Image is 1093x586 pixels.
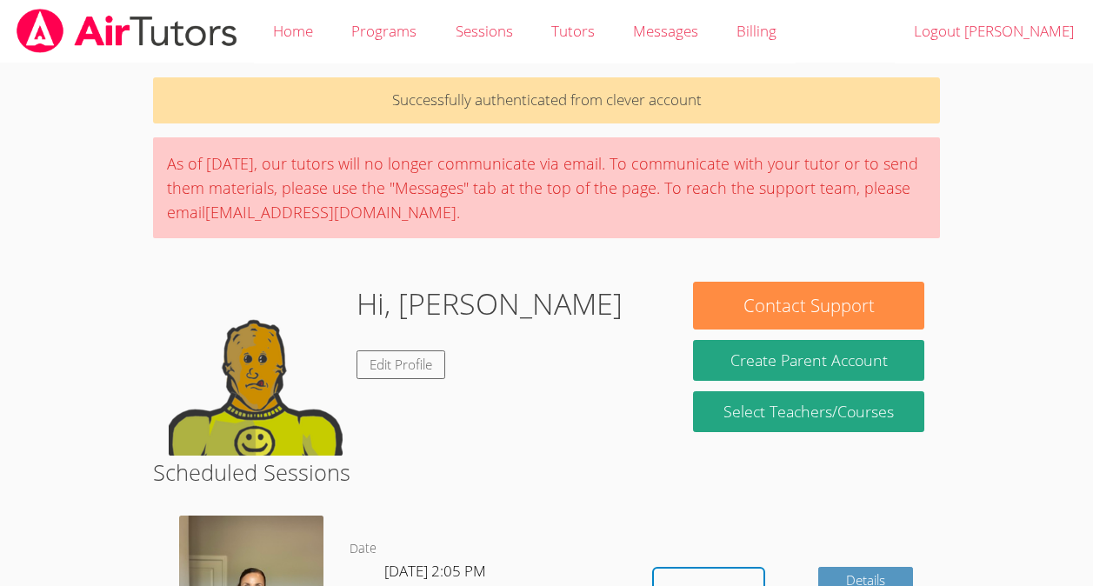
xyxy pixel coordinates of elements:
a: Edit Profile [357,350,445,379]
dt: Date [350,538,377,560]
button: Create Parent Account [693,340,923,381]
p: Successfully authenticated from clever account [153,77,940,123]
img: default.png [169,282,343,456]
div: As of [DATE], our tutors will no longer communicate via email. To communicate with your tutor or ... [153,137,940,238]
a: Select Teachers/Courses [693,391,923,432]
span: Messages [633,21,698,41]
img: airtutors_banner-c4298cdbf04f3fff15de1276eac7730deb9818008684d7c2e4769d2f7ddbe033.png [15,9,239,53]
h1: Hi, [PERSON_NAME] [357,282,623,326]
span: [DATE] 2:05 PM [384,561,486,581]
button: Contact Support [693,282,923,330]
h2: Scheduled Sessions [153,456,940,489]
